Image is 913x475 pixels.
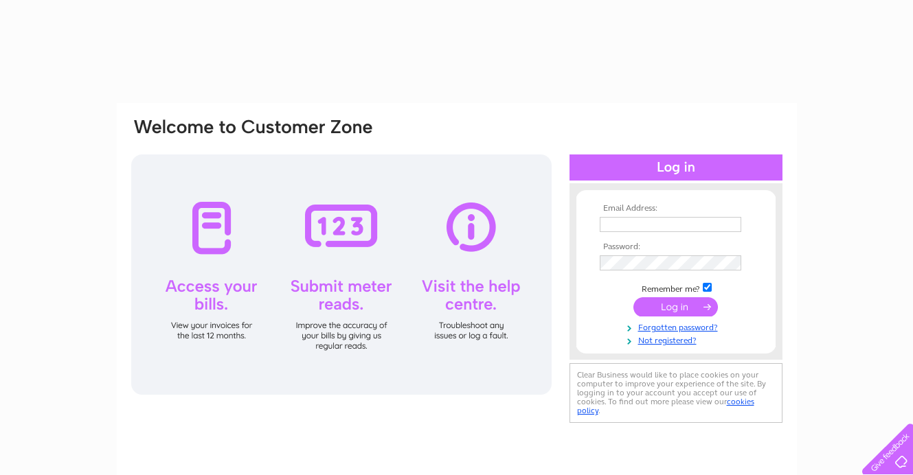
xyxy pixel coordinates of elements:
a: Forgotten password? [600,320,756,333]
th: Email Address: [596,204,756,213]
a: cookies policy [577,397,754,415]
th: Password: [596,242,756,252]
td: Remember me? [596,281,756,294]
div: Clear Business would like to place cookies on your computer to improve your experience of the sit... [570,363,782,423]
a: Not registered? [600,333,756,346]
input: Submit [633,297,718,316]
